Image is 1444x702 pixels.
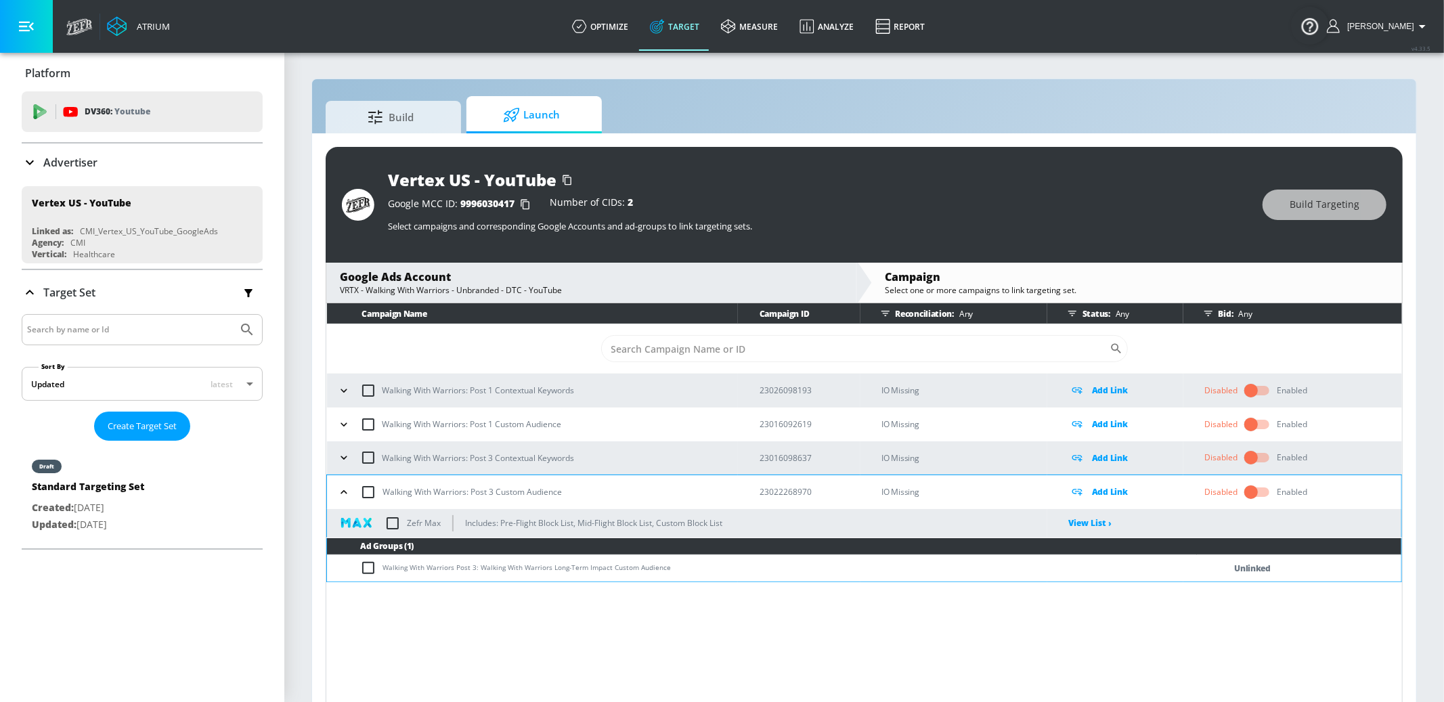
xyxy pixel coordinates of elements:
[1277,486,1308,498] div: Enabled
[22,314,263,548] div: Target Set
[639,2,710,51] a: Target
[875,303,1047,324] div: Reconciliation:
[1069,416,1183,432] div: Add Link
[760,451,860,465] p: 23016098637
[107,16,170,37] a: Atrium
[32,225,73,237] div: Linked as:
[27,321,232,338] input: Search by name or Id
[760,383,860,397] p: 23026098193
[32,196,131,209] div: Vertex US - YouTube
[1277,385,1308,397] div: Enabled
[885,284,1388,296] div: Select one or more campaigns to link targeting set.
[73,248,115,260] div: Healthcare
[1069,382,1183,398] div: Add Link
[382,485,562,499] p: Walking With Warriors: Post 3 Custom Audience
[94,412,190,441] button: Create Target Set
[32,248,66,260] div: Vertical:
[32,517,144,533] p: [DATE]
[460,197,515,210] span: 9996030417
[710,2,789,51] a: measure
[882,484,1047,500] p: IO Missing
[340,269,843,284] div: Google Ads Account
[327,555,1197,582] td: Walking With Warriors Post 3: Walking With Warriors Long-Term Impact Custom Audience
[561,2,639,51] a: optimize
[22,54,263,92] div: Platform
[326,263,856,303] div: Google Ads AccountVRTX - Walking With Warriors - Unbranded - DTC - YouTube
[22,186,263,263] div: Vertex US - YouTubeLinked as:CMI_Vertex_US_YouTube_GoogleAdsAgency:CMIVertical:Healthcare
[1092,450,1128,466] p: Add Link
[1234,561,1271,576] p: Unlinked
[340,284,843,296] div: VRTX - Walking With Warriors - Unbranded - DTC - YouTube
[885,269,1388,284] div: Campaign
[211,378,233,390] span: latest
[114,104,150,118] p: Youtube
[108,418,177,434] span: Create Target Set
[1205,385,1238,397] div: Disabled
[480,99,583,131] span: Launch
[1277,418,1308,431] div: Enabled
[550,198,633,211] div: Number of CIDs:
[85,104,150,119] p: DV360:
[388,198,536,211] div: Google MCC ID:
[1205,452,1238,464] div: Disabled
[43,285,95,300] p: Target Set
[882,382,1047,398] p: IO Missing
[382,451,575,465] p: Walking With Warriors: Post 3 Contextual Keywords
[22,91,263,132] div: DV360: Youtube
[32,237,64,248] div: Agency:
[789,2,865,51] a: Analyze
[407,516,441,530] p: Zefr Max
[32,480,144,500] div: Standard Targeting Set
[70,237,85,248] div: CMI
[465,516,722,530] p: Includes: Pre-Flight Block List, Mid-Flight Block List, Custom Block List
[25,66,70,81] p: Platform
[1277,452,1308,464] div: Enabled
[22,446,263,543] div: draftStandard Targeting SetCreated:[DATE]Updated:[DATE]
[760,485,860,499] p: 23022268970
[865,2,936,51] a: Report
[39,463,54,470] div: draft
[382,383,575,397] p: Walking With Warriors: Post 1 Contextual Keywords
[1233,307,1252,321] p: Any
[1092,382,1128,398] p: Add Link
[1069,450,1183,466] div: Add Link
[1198,303,1395,324] div: Bid:
[388,169,556,191] div: Vertex US - YouTube
[1068,517,1112,529] a: View List ›
[31,378,64,390] div: Updated
[1062,303,1183,324] div: Status:
[80,225,218,237] div: CMI_Vertex_US_YouTube_GoogleAds
[327,538,1401,555] th: Ad Groups (1)
[882,416,1047,432] p: IO Missing
[1327,18,1430,35] button: [PERSON_NAME]
[22,144,263,181] div: Advertiser
[39,362,68,371] label: Sort By
[1069,484,1183,500] div: Add Link
[32,501,74,514] span: Created:
[738,303,860,324] th: Campaign ID
[382,417,562,431] p: Walking With Warriors: Post 1 Custom Audience
[1412,45,1430,52] span: v 4.33.5
[1205,486,1238,498] div: Disabled
[1110,307,1129,321] p: Any
[22,441,263,548] nav: list of Target Set
[1342,22,1414,31] span: login as: casey.cohen@zefr.com
[22,270,263,315] div: Target Set
[1291,7,1329,45] button: Open Resource Center
[601,335,1110,362] input: Search Campaign Name or ID
[32,500,144,517] p: [DATE]
[327,303,738,324] th: Campaign Name
[760,417,860,431] p: 23016092619
[131,20,170,32] div: Atrium
[882,450,1047,466] p: IO Missing
[954,307,973,321] p: Any
[388,220,1249,232] p: Select campaigns and corresponding Google Accounts and ad-groups to link targeting sets.
[1205,418,1238,431] div: Disabled
[601,335,1128,362] div: Search CID Name or Number
[628,196,633,209] span: 2
[43,155,97,170] p: Advertiser
[32,518,76,531] span: Updated:
[1092,416,1128,432] p: Add Link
